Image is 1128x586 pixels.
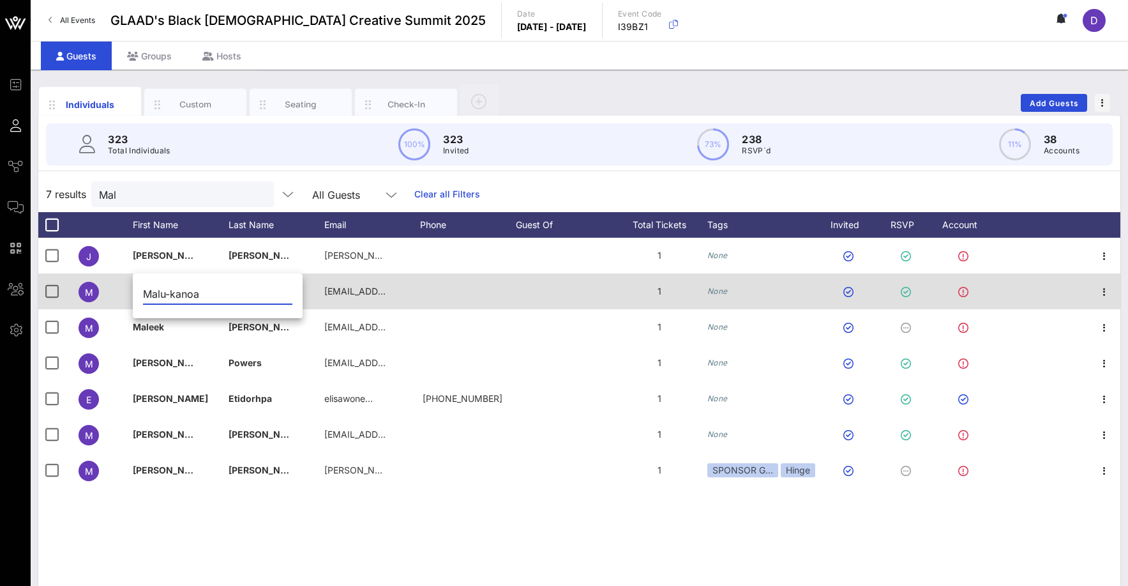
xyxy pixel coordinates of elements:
[612,417,707,452] div: 1
[324,429,478,440] span: [EMAIL_ADDRESS][DOMAIN_NAME]
[707,358,728,367] i: None
[273,98,329,111] div: Seating
[85,466,93,477] span: M
[133,321,164,332] span: Maleek
[167,98,224,111] div: Custom
[618,8,662,20] p: Event Code
[931,212,1001,238] div: Account
[324,286,552,297] span: [EMAIL_ADDRESS][PERSON_NAME][DOMAIN_NAME]
[707,286,728,296] i: None
[85,359,93,369] span: M
[305,181,407,207] div: All Guests
[414,187,480,201] a: Clear all Filters
[60,15,95,25] span: All Events
[312,189,360,201] div: All Guests
[443,144,469,157] p: Invited
[742,132,771,147] p: 238
[108,144,170,157] p: Total Individuals
[133,250,208,261] span: [PERSON_NAME]
[229,321,304,332] span: [PERSON_NAME]
[108,132,170,147] p: 323
[324,250,552,261] span: [PERSON_NAME][EMAIL_ADDRESS][DOMAIN_NAME]
[41,10,103,31] a: All Events
[1044,132,1079,147] p: 38
[612,345,707,381] div: 1
[41,42,112,70] div: Guests
[85,323,93,334] span: M
[742,144,771,157] p: RSVP`d
[133,429,208,440] span: [PERSON_NAME]
[229,429,304,440] span: [PERSON_NAME]
[85,287,93,298] span: M
[112,42,187,70] div: Groups
[517,8,587,20] p: Date
[1083,9,1106,32] div: D
[229,250,304,261] span: [PERSON_NAME]
[886,212,931,238] div: RSVP
[781,463,815,477] div: Hinge
[1029,98,1079,108] span: Add Guests
[187,42,257,70] div: Hosts
[707,322,728,332] i: None
[707,429,728,439] i: None
[618,20,662,33] p: I39BZ1
[133,212,229,238] div: First Name
[612,212,707,238] div: Total Tickets
[707,251,728,260] i: None
[1044,144,1079,157] p: Accounts
[516,212,612,238] div: Guest Of
[86,394,91,405] span: E
[324,465,625,475] span: [PERSON_NAME][EMAIL_ADDRESS][PERSON_NAME][DOMAIN_NAME]
[229,393,272,404] span: Etidorhpa
[133,393,208,404] span: [PERSON_NAME]
[420,212,516,238] div: Phone
[229,465,304,475] span: [PERSON_NAME]
[612,238,707,274] div: 1
[324,381,373,417] p: elisawone…
[612,452,707,488] div: 1
[423,393,502,404] span: +12107191589
[612,381,707,417] div: 1
[85,430,93,441] span: M
[62,98,119,111] div: Individuals
[86,251,91,262] span: J
[324,357,478,368] span: [EMAIL_ADDRESS][DOMAIN_NAME]
[46,187,86,202] span: 7 results
[378,98,435,111] div: Check-In
[1021,94,1087,112] button: Add Guests
[229,212,324,238] div: Last Name
[707,463,778,477] div: SPONSOR G…
[443,132,469,147] p: 323
[612,309,707,345] div: 1
[517,20,587,33] p: [DATE] - [DATE]
[324,321,478,332] span: [EMAIL_ADDRESS][DOMAIN_NAME]
[133,357,208,368] span: [PERSON_NAME]
[133,465,208,475] span: [PERSON_NAME]
[612,274,707,309] div: 1
[816,212,886,238] div: Invited
[707,212,816,238] div: Tags
[707,394,728,403] i: None
[229,357,262,368] span: Powers
[110,11,486,30] span: GLAAD's Black [DEMOGRAPHIC_DATA] Creative Summit 2025
[1090,14,1098,27] span: D
[324,212,420,238] div: Email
